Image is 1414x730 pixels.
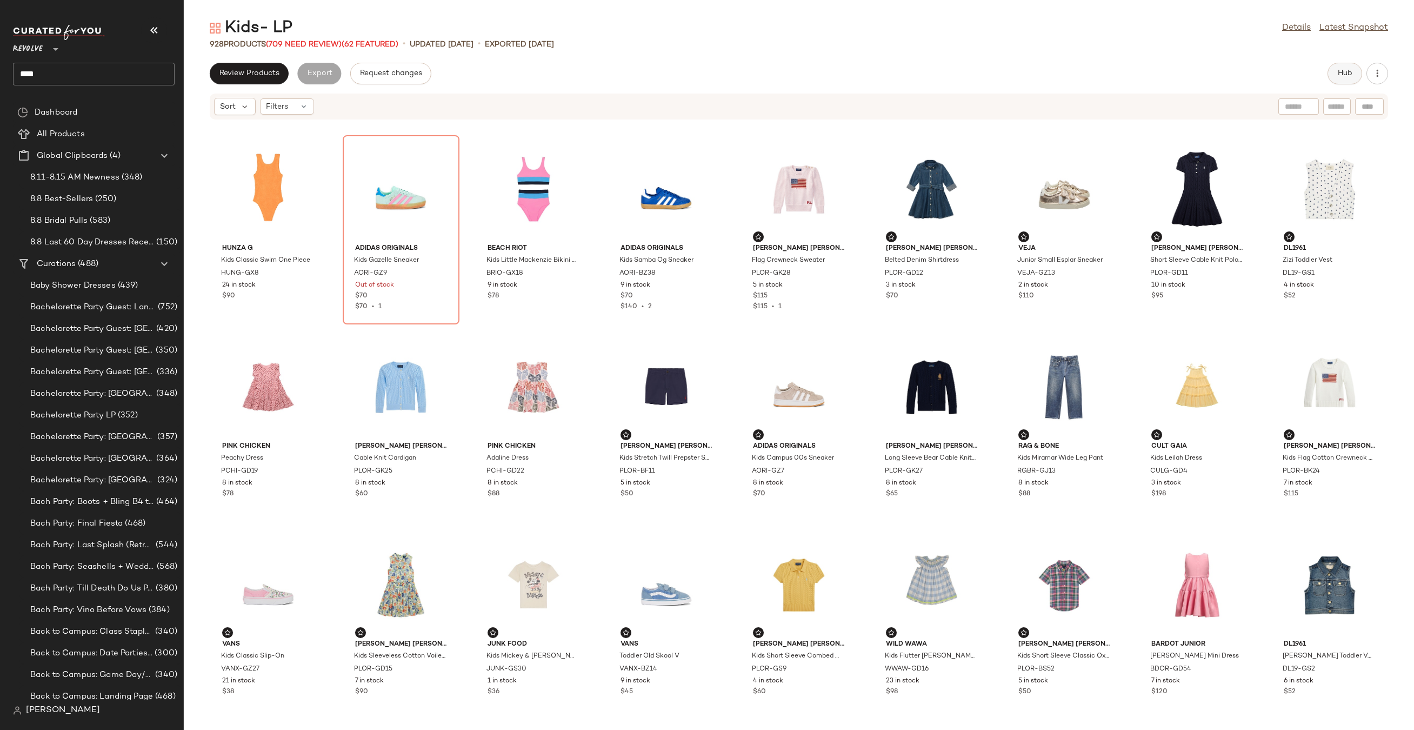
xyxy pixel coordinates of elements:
[108,150,120,162] span: (4)
[744,139,853,240] img: PLOR-GK28_V1.jpg
[30,323,154,335] span: Bachelorette Party Guest: [GEOGRAPHIC_DATA]
[1151,442,1243,452] span: Cult Gaia
[1018,442,1110,452] span: Rag & Bone
[13,25,105,40] img: cfy_white_logo.C9jOOHJF.svg
[885,652,977,661] span: Kids Flutter [PERSON_NAME] Dress
[214,139,323,240] img: HUNG-GX8_V1.jpg
[486,256,578,266] span: Kids Little Mackenzie Bikini Set
[355,442,447,452] span: [PERSON_NAME] [PERSON_NAME]
[488,281,517,290] span: 9 in stock
[1010,139,1119,240] img: VEJA-GZ13_V1.jpg
[154,453,177,465] span: (364)
[354,665,392,674] span: PLOR-GD15
[486,652,578,661] span: Kids Mickey & [PERSON_NAME]
[1151,244,1243,254] span: [PERSON_NAME] [PERSON_NAME]
[30,215,88,227] span: 8.8 Bridal Pulls
[17,107,28,118] img: svg%3e
[1151,640,1243,649] span: Bardot Junior
[30,344,154,357] span: Bachelorette Party Guest: [GEOGRAPHIC_DATA]
[155,366,177,379] span: (336)
[30,193,93,205] span: 8.8 Best-Sellers
[1284,281,1314,290] span: 4 in stock
[1018,640,1110,649] span: [PERSON_NAME] [PERSON_NAME]
[37,128,85,141] span: All Products
[222,442,314,452] span: Pink Chicken
[222,687,234,697] span: $38
[886,291,898,301] span: $70
[886,442,978,452] span: [PERSON_NAME] [PERSON_NAME]
[753,687,766,697] span: $60
[621,281,650,290] span: 9 in stock
[37,150,108,162] span: Global Clipboards
[154,236,177,249] span: (150)
[744,535,853,635] img: PLOR-GS9_V1.jpg
[885,256,959,266] span: Belted Denim Shirtdress
[1143,337,1252,437] img: CULG-GD4_V1.jpg
[744,337,853,437] img: AORI-GZ7_V1.jpg
[755,234,762,240] img: svg%3e
[1284,442,1376,452] span: [PERSON_NAME] [PERSON_NAME]
[1284,676,1313,686] span: 6 in stock
[357,629,364,636] img: svg%3e
[648,303,652,310] span: 2
[93,193,116,205] span: (250)
[1151,489,1166,499] span: $198
[623,629,629,636] img: svg%3e
[355,640,447,649] span: [PERSON_NAME] [PERSON_NAME]
[1150,652,1239,661] span: [PERSON_NAME] Mini Dress
[886,479,916,488] span: 8 in stock
[885,454,977,463] span: Long Sleeve Bear Cable Knit Cardigan
[346,139,456,240] img: AORI-GZ9_V1.jpg
[621,489,633,499] span: $50
[359,69,422,78] span: Request changes
[214,535,323,635] img: VANX-GZ27_V1.jpg
[222,489,234,499] span: $78
[154,323,177,335] span: (420)
[222,291,235,301] span: $90
[612,337,721,437] img: PLOR-BF11_V1.jpg
[210,41,224,49] span: 928
[488,291,499,301] span: $78
[1143,139,1252,240] img: PLOR-GD11_V1.jpg
[154,496,177,508] span: (464)
[1283,269,1315,278] span: DL19-GS1
[621,479,650,488] span: 5 in stock
[1018,676,1048,686] span: 5 in stock
[485,39,554,50] p: Exported [DATE]
[368,303,378,310] span: •
[355,303,368,310] span: $70
[752,256,825,266] span: Flag Crewneck Sweater
[752,454,834,463] span: Kids Campus 00s Sneaker
[37,258,76,270] span: Curations
[30,301,156,314] span: Bachelorette Party Guest: Landing Page
[752,665,786,674] span: PLOR-GS9
[1017,467,1056,476] span: RGBR-GJ13
[30,539,154,552] span: Bach Party: Last Splash (Retro [GEOGRAPHIC_DATA])
[1284,687,1296,697] span: $52
[488,640,579,649] span: Junk Food
[222,244,314,254] span: Hunza G
[1151,687,1168,697] span: $120
[1021,432,1027,438] img: svg%3e
[488,479,518,488] span: 8 in stock
[222,640,314,649] span: Vans
[156,301,177,314] span: (752)
[1018,489,1030,499] span: $88
[621,640,712,649] span: Vans
[13,37,43,56] span: Revolve
[30,582,154,595] span: Bach Party: Till Death Do Us Party
[1283,652,1375,661] span: [PERSON_NAME] Toddler Vest
[30,496,154,508] span: Bach Party: Boots + Bling B4 the Ring
[1018,687,1031,697] span: $50
[752,467,784,476] span: AORI-GZ7
[619,256,693,266] span: Kids Samba Og Sneaker
[355,479,385,488] span: 8 in stock
[354,454,416,463] span: Cable Knit Cardigan
[153,669,177,681] span: (340)
[753,303,768,310] span: $115
[488,676,517,686] span: 1 in stock
[1150,256,1242,266] span: Short Sleeve Cable Knit Polo Dress
[26,704,100,717] span: [PERSON_NAME]
[755,629,762,636] img: svg%3e
[1150,454,1202,463] span: Kids Leilah Dress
